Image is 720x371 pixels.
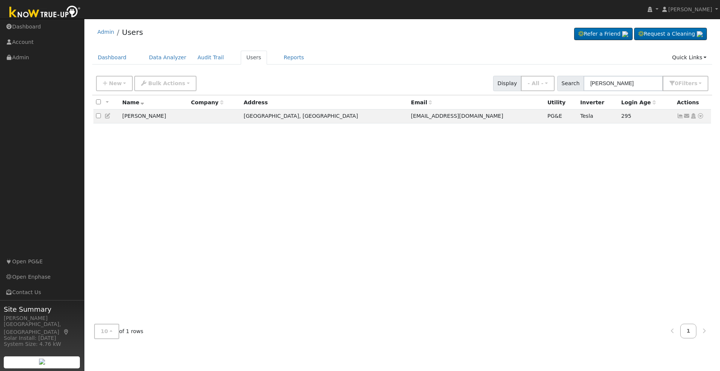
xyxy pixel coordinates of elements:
[192,51,229,65] a: Audit Trail
[4,304,80,314] span: Site Summary
[521,76,555,91] button: - All -
[94,324,119,339] button: 10
[4,340,80,348] div: System Size: 4.76 kW
[697,31,703,37] img: retrieve
[92,51,132,65] a: Dashboard
[621,113,631,119] span: 12/17/2024 4:32:00 PM
[621,99,656,105] span: Days since last login
[680,324,697,338] a: 1
[94,324,144,339] span: of 1 rows
[101,328,108,334] span: 10
[411,99,432,105] span: Email
[493,76,521,91] span: Display
[191,99,223,105] span: Company name
[4,334,80,342] div: Solar Install: [DATE]
[411,113,503,119] span: [EMAIL_ADDRESS][DOMAIN_NAME]
[97,29,114,35] a: Admin
[4,320,80,336] div: [GEOGRAPHIC_DATA], [GEOGRAPHIC_DATA]
[694,80,697,86] span: s
[697,112,704,120] a: Other actions
[677,113,684,119] a: Show Graph
[583,76,663,91] input: Search
[109,80,121,86] span: New
[241,110,408,123] td: [GEOGRAPHIC_DATA], [GEOGRAPHIC_DATA]
[677,99,708,107] div: Actions
[580,113,593,119] span: Tesla
[557,76,584,91] span: Search
[678,80,697,86] span: Filter
[120,110,188,123] td: [PERSON_NAME]
[244,99,406,107] div: Address
[684,112,690,120] a: 1972joseruiz@gmail.com
[547,99,575,107] div: Utility
[666,51,712,65] a: Quick Links
[134,76,196,91] button: Bulk Actions
[690,113,697,119] a: Login As
[96,76,133,91] button: New
[241,51,267,65] a: Users
[105,113,111,119] a: Edit User
[278,51,310,65] a: Reports
[122,28,143,37] a: Users
[663,76,708,91] button: 0Filters
[580,99,616,107] div: Inverter
[622,31,628,37] img: retrieve
[668,6,712,12] span: [PERSON_NAME]
[634,28,707,41] a: Request a Cleaning
[39,359,45,365] img: retrieve
[574,28,633,41] a: Refer a Friend
[547,113,562,119] span: PG&E
[4,314,80,322] div: [PERSON_NAME]
[148,80,185,86] span: Bulk Actions
[122,99,144,105] span: Name
[143,51,192,65] a: Data Analyzer
[63,329,70,335] a: Map
[6,4,84,21] img: Know True-Up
